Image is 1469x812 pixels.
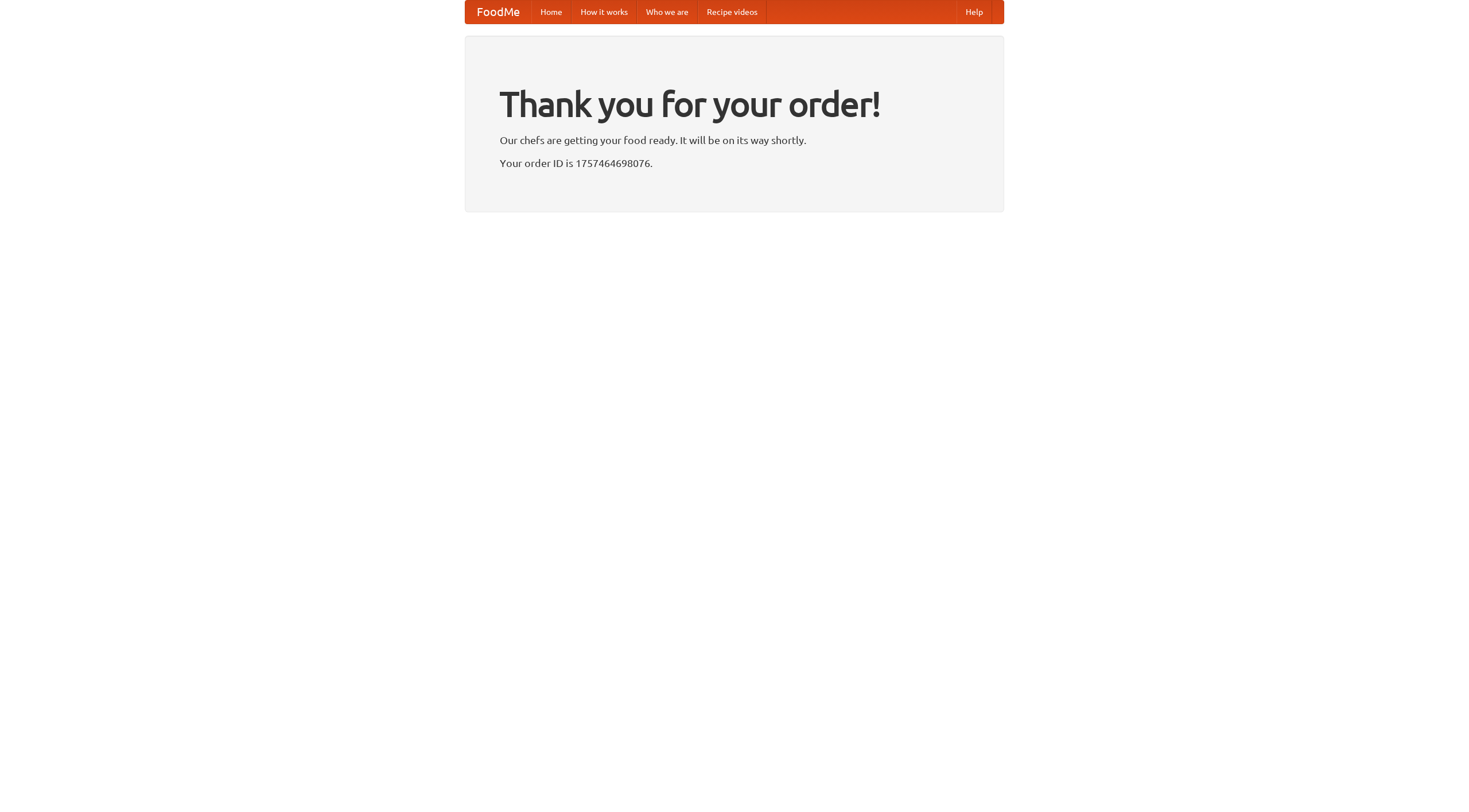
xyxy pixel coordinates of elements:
a: How it works [572,1,637,24]
a: Help [957,1,992,24]
a: Home [531,1,572,24]
h1: Thank you for your order! [500,76,969,131]
p: Our chefs are getting your food ready. It will be on its way shortly. [500,131,969,149]
a: FoodMe [465,1,531,24]
p: Your order ID is 1757464698076. [500,154,969,172]
a: Recipe videos [698,1,767,24]
a: Who we are [637,1,698,24]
